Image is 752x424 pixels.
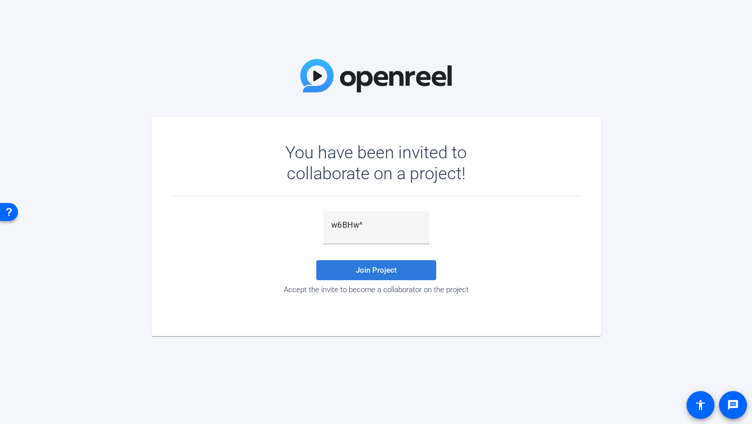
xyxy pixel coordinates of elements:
[300,59,452,92] img: OpenReel Logo
[256,142,496,184] div: You have been invited to collaborate on a project!
[727,399,739,411] mat-icon: message
[331,219,421,231] input: Password
[171,285,581,294] div: Accept the invite to become a collaborator on the project
[356,266,397,275] span: Join Project
[695,399,707,411] mat-icon: accessibility
[316,260,436,280] button: Join Project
